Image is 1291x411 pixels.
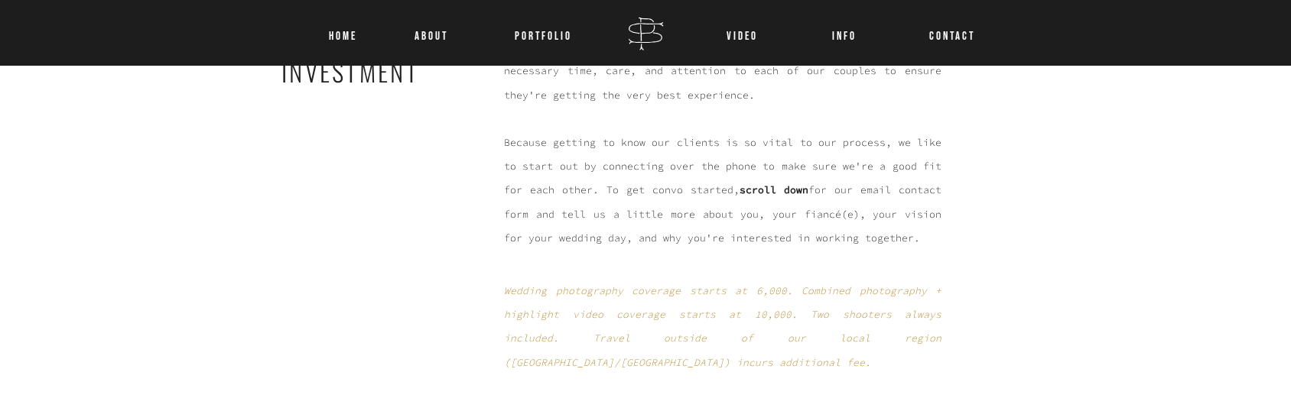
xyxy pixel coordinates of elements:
h2: BOOKING & INVESTMENT [281,11,436,99]
a: INFO [816,23,872,43]
a: Home [324,23,362,43]
i: Wedding photography coverage starts at 6,000. Combined photography + highlight video coverage sta... [504,284,941,369]
a: About [411,23,451,43]
b: scroll down [740,183,808,196]
a: VIDEO [725,23,759,43]
a: Portfolio [508,23,579,43]
p: We don't say yes to every wedding that comes our way. By taking on a limited number of weddings e... [504,11,941,228]
a: CONTACT [929,23,964,43]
